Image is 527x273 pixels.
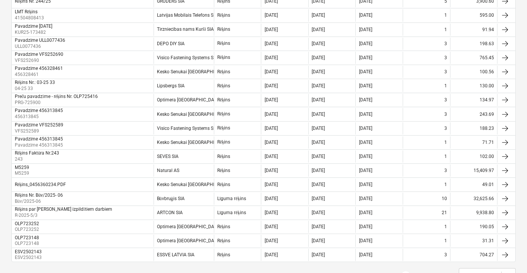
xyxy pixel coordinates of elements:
div: Visico Fastening Systems SIA [157,126,218,131]
p: ULL0077436 [15,43,67,50]
div: LMT Rēķins [15,9,42,15]
div: 3 [444,252,447,257]
p: VFS252690 [15,57,65,64]
div: [DATE] [359,41,372,46]
div: Pavadzīme 456313845 [15,108,63,114]
div: 1 [444,154,447,159]
div: Rēķins [217,224,230,230]
div: 21 [442,210,447,215]
div: Rēķins [217,55,230,60]
div: M5259 [15,165,29,170]
div: [DATE] [359,238,372,243]
div: 91.94 [450,24,497,36]
div: 1 [444,238,447,243]
div: [DATE] [264,83,278,88]
div: [DATE] [264,168,278,173]
div: Latvijas Mobilais Telefons SIA [157,13,218,18]
div: 1 [444,13,447,18]
div: [DATE] [264,126,278,131]
div: DEPO DIY SIA [157,41,185,46]
div: 102.00 [450,150,497,163]
div: 3 [444,97,447,103]
div: Rēķins [217,125,230,131]
div: 3 [444,126,447,131]
div: [DATE] [359,140,372,145]
div: [DATE] [312,210,325,215]
div: Rēķins [217,154,230,159]
div: Rēķins [217,27,230,32]
div: [DATE] [359,210,372,215]
div: [DATE] [312,13,325,18]
div: Līguma rēķins [217,210,246,216]
p: R-2025-5/3 [15,212,114,219]
p: VFS252589 [15,128,65,134]
div: Rēķins [217,238,230,244]
div: [DATE] [264,238,278,243]
div: 704.27 [450,249,497,261]
div: [DATE] [312,196,325,201]
div: [DATE] [359,13,372,18]
div: 3 [444,55,447,60]
div: ARTCON SIA [157,210,183,215]
div: 15,409.97 [450,164,497,177]
div: Rēķins Nr. Būv/2025- 06 [15,193,63,198]
div: [DATE] [359,154,372,159]
div: [DATE] [264,97,278,103]
div: 1 [444,83,447,88]
div: Pavadzīme VFS252690 [15,52,63,57]
div: Lipsbergs SIA [157,83,185,88]
div: ESV2502143 [15,249,42,254]
div: [DATE] [312,168,325,173]
div: 1 [444,140,447,145]
div: 32,625.66 [450,193,497,205]
div: [DATE] [359,224,372,229]
div: [DATE] [312,154,325,159]
div: Rēķins_0456360234.PDF [15,182,66,188]
div: Rēķins [217,139,230,145]
div: 3 [444,168,447,173]
div: [DATE] [264,224,278,229]
div: [DATE] [359,83,372,88]
div: 71.71 [450,136,497,148]
div: 31.31 [450,235,497,247]
div: Kesko Senukai [GEOGRAPHIC_DATA] AS [157,140,238,145]
div: [DATE] [359,168,372,173]
p: 243 [15,156,61,163]
div: 765.45 [450,52,497,64]
div: 49.01 [450,178,497,191]
div: 198.63 [450,38,497,50]
div: OLP723148 [15,235,39,240]
div: Optimera [GEOGRAPHIC_DATA] SIA [157,97,229,103]
div: [DATE] [264,112,278,117]
div: 3 [444,41,447,46]
div: Natural AS [157,168,179,173]
div: [DATE] [312,224,325,229]
div: [DATE] [312,252,325,257]
div: Rēķins [217,182,230,188]
div: Pavadzīme ULL0077436 [15,38,65,43]
div: ESSVE LATVIA SIA [157,252,194,257]
div: Būvbruģis SIA [157,196,185,202]
div: 9,938.80 [450,207,497,219]
div: 1 [444,224,447,229]
div: Rēķins [217,97,230,103]
div: [DATE] [264,196,278,201]
div: Optimera [GEOGRAPHIC_DATA] SIA [157,224,229,229]
div: [DATE] [264,210,278,215]
div: [DATE] [264,41,278,46]
div: Pavadzīme 456313845 [15,136,63,142]
p: Pavadzīme 456313845 [15,142,64,148]
div: 595.00 [450,9,497,21]
div: OLP723252 [15,221,39,226]
div: [DATE] [312,83,325,88]
div: [DATE] [312,126,325,131]
div: 188.23 [450,122,497,134]
div: 243.69 [450,108,497,120]
p: 456328461 [15,71,64,78]
div: [DATE] [359,196,372,201]
div: [DATE] [264,69,278,74]
p: 41504808413 [15,15,44,21]
div: Rēķins [217,41,230,46]
div: Rēķins par [PERSON_NAME] izpildītiem darbiem [15,207,112,212]
div: Rēķins [217,83,230,89]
